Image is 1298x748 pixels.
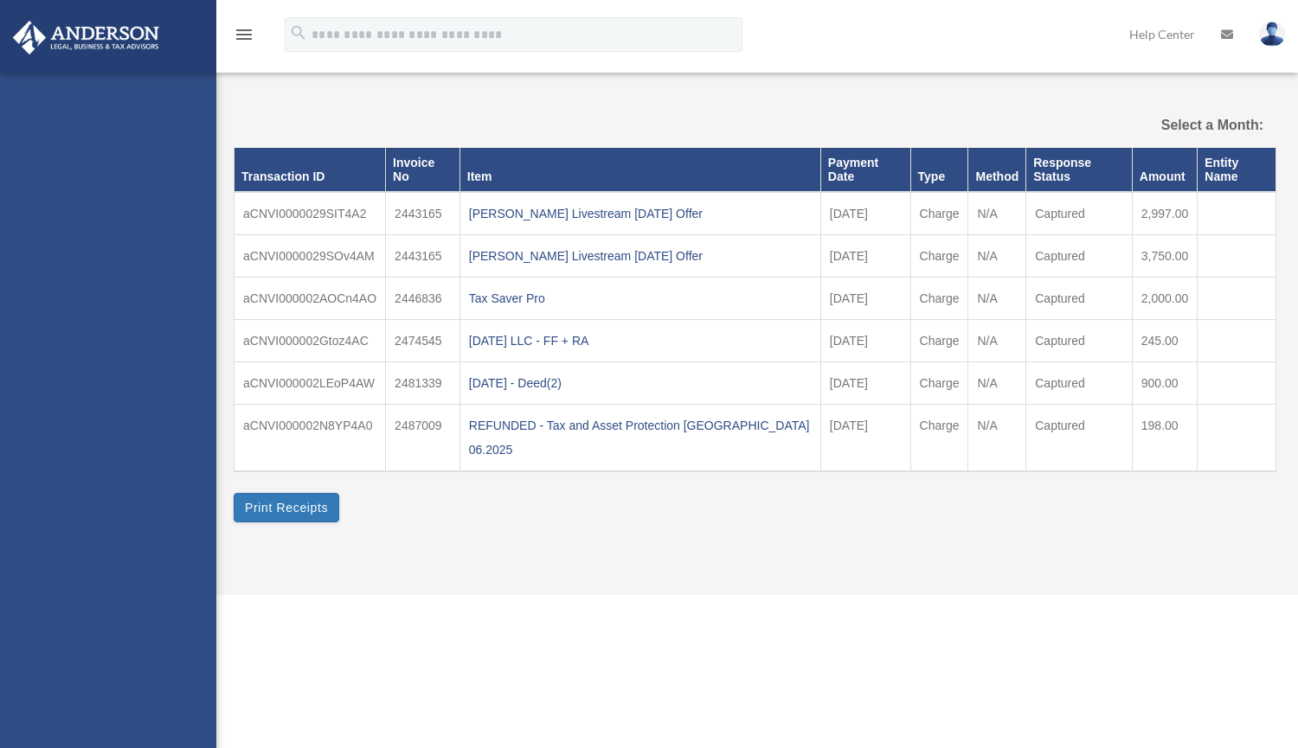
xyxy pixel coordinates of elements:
td: N/A [968,235,1026,278]
td: N/A [968,362,1026,405]
td: Captured [1026,362,1133,405]
th: Type [910,148,968,192]
td: 3,750.00 [1132,235,1198,278]
i: menu [234,24,254,45]
a: menu [234,30,254,45]
td: N/A [968,278,1026,320]
div: Tax Saver Pro [469,286,812,310]
th: Amount [1132,148,1198,192]
div: [PERSON_NAME] Livestream [DATE] Offer [469,201,812,226]
td: 245.00 [1132,320,1198,362]
td: aCNVI000002AOCn4AO [235,278,386,320]
i: search [289,23,308,42]
td: 2,997.00 [1132,192,1198,235]
td: Charge [910,278,968,320]
td: 2474545 [386,320,460,362]
td: [DATE] [820,192,910,235]
td: [DATE] [820,320,910,362]
td: Captured [1026,192,1133,235]
td: aCNVI000002LEoP4AW [235,362,386,405]
td: aCNVI000002N8YP4A0 [235,405,386,472]
td: Captured [1026,405,1133,472]
td: Charge [910,235,968,278]
td: N/A [968,320,1026,362]
img: User Pic [1259,22,1285,47]
td: Charge [910,405,968,472]
th: Payment Date [820,148,910,192]
div: [DATE] - Deed(2) [469,371,812,395]
td: N/A [968,405,1026,472]
th: Invoice No [386,148,460,192]
th: Response Status [1026,148,1133,192]
td: N/A [968,192,1026,235]
th: Transaction ID [235,148,386,192]
td: 2481339 [386,362,460,405]
label: Select a Month: [1115,113,1263,137]
th: Entity Name [1198,148,1276,192]
td: [DATE] [820,235,910,278]
td: 198.00 [1132,405,1198,472]
div: [PERSON_NAME] Livestream [DATE] Offer [469,244,812,268]
td: aCNVI0000029SOv4AM [235,235,386,278]
td: 900.00 [1132,362,1198,405]
td: Captured [1026,278,1133,320]
td: [DATE] [820,405,910,472]
td: 2446836 [386,278,460,320]
td: aCNVI0000029SIT4A2 [235,192,386,235]
td: Charge [910,192,968,235]
td: [DATE] [820,362,910,405]
button: Print Receipts [234,493,339,522]
td: Captured [1026,320,1133,362]
th: Item [459,148,820,192]
div: REFUNDED - Tax and Asset Protection [GEOGRAPHIC_DATA] 06.2025 [469,413,812,462]
img: Anderson Advisors Platinum Portal [8,21,164,54]
td: 2,000.00 [1132,278,1198,320]
td: Charge [910,320,968,362]
td: 2443165 [386,192,460,235]
td: 2443165 [386,235,460,278]
td: 2487009 [386,405,460,472]
td: Charge [910,362,968,405]
th: Method [968,148,1026,192]
td: aCNVI000002Gtoz4AC [235,320,386,362]
td: Captured [1026,235,1133,278]
div: [DATE] LLC - FF + RA [469,329,812,353]
td: [DATE] [820,278,910,320]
